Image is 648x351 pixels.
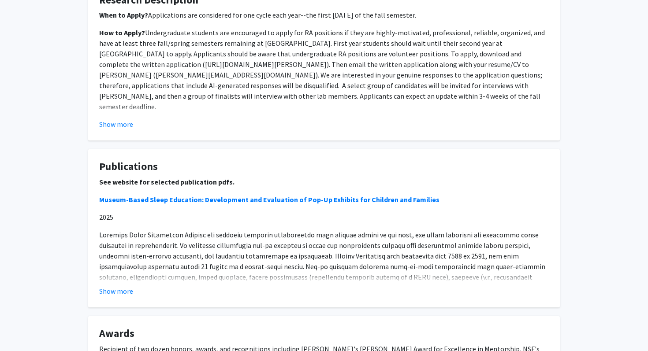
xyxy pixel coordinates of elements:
[99,28,145,37] strong: How to Apply?
[99,160,549,173] h4: Publications
[99,27,549,112] p: Undergraduate students are encouraged to apply for RA positions if they are highly-motivated, pro...
[99,177,235,186] strong: See website for selected publication pdfs.
[99,11,148,19] strong: When to Apply?
[99,286,133,296] button: Show more
[99,195,439,204] a: Museum-Based Sleep Education: Development and Evaluation of Pop-Up Exhibits for Children and Fami...
[99,212,549,222] p: 2025
[99,10,549,20] p: Applications are considered for one cycle each year--the first [DATE] of the fall semester.
[99,119,133,129] button: Show more
[7,311,37,344] iframe: Chat
[99,327,549,340] h4: Awards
